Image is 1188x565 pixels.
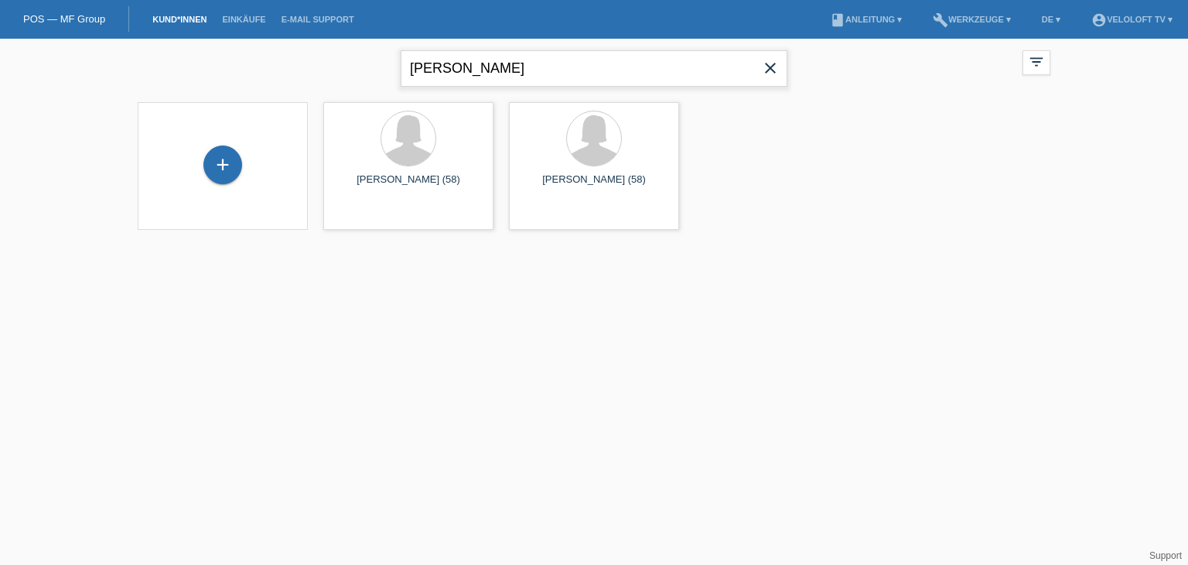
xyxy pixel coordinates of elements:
a: buildWerkzeuge ▾ [925,15,1019,24]
i: book [830,12,845,28]
input: Suche... [401,50,787,87]
a: Einkäufe [214,15,273,24]
i: account_circle [1091,12,1107,28]
a: Kund*innen [145,15,214,24]
div: Kund*in hinzufügen [204,152,241,178]
i: build [933,12,948,28]
i: close [761,59,780,77]
i: filter_list [1028,53,1045,70]
div: [PERSON_NAME] (58) [336,173,481,198]
a: POS — MF Group [23,13,105,25]
a: DE ▾ [1034,15,1068,24]
a: Support [1149,550,1182,561]
a: bookAnleitung ▾ [822,15,910,24]
div: [PERSON_NAME] (58) [521,173,667,198]
a: E-Mail Support [274,15,362,24]
a: account_circleVeloLoft TV ▾ [1084,15,1180,24]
